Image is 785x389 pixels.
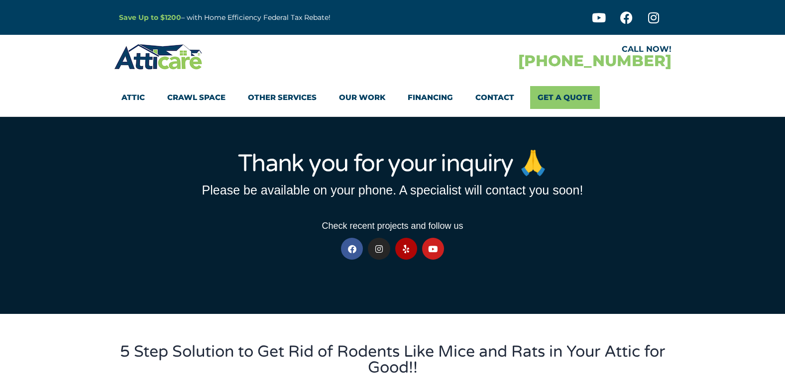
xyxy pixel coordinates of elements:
h3: Check recent projects and follow us [119,221,667,230]
h3: Please be available on your phone. A specialist will contact you soon! [119,184,667,196]
a: Get A Quote [530,86,600,109]
a: Our Work [339,86,385,109]
a: Save Up to $1200 [119,13,181,22]
a: Other Services [248,86,317,109]
nav: Menu [121,86,664,109]
a: Crawl Space [167,86,225,109]
div: CALL NOW! [393,45,672,53]
p: – with Home Efficiency Federal Tax Rebate! [119,12,442,23]
h1: Thank you for your inquiry 🙏 [119,152,667,176]
a: Financing [408,86,453,109]
a: Attic [121,86,145,109]
h3: 5 Step Solution to Get Rid of Rodents Like Mice and Rats in Your Attic for Good!! [119,344,667,376]
a: Contact [475,86,514,109]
